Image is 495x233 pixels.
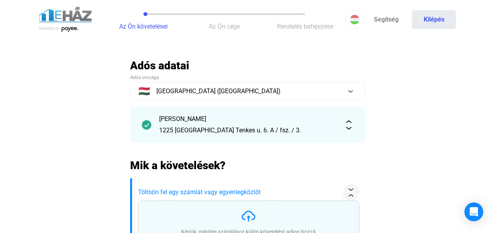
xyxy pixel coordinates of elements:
[347,188,355,197] img: collapse
[142,120,151,130] img: checkmark-darker-green-circle
[119,23,168,30] span: Az Ön követelései
[209,23,240,30] span: Az Ön cége
[138,87,150,96] span: 🇭🇺
[159,126,336,135] div: 1225 [GEOGRAPHIC_DATA] Tenkes u. 6. A / fsz. / 3.
[159,114,336,124] div: [PERSON_NAME]
[350,15,359,24] img: HU
[343,184,359,200] button: collapse
[412,10,456,29] button: Kilépés
[130,75,159,80] span: Adós országa
[464,202,483,221] div: Open Intercom Messenger
[277,23,333,30] span: Rendelés befejezése
[130,59,365,72] h2: Adós adatai
[130,82,365,101] button: 🇭🇺[GEOGRAPHIC_DATA] ([GEOGRAPHIC_DATA])
[39,7,106,33] img: ehaz-logo
[130,159,365,172] h2: Mik a követelések?
[344,120,354,130] img: expand
[345,10,364,29] button: HU
[364,10,408,29] a: Segítség
[156,87,281,96] span: [GEOGRAPHIC_DATA] ([GEOGRAPHIC_DATA])
[241,208,256,224] img: upload-cloud
[138,188,340,197] span: Töltsön fel egy számlát vagy egyenlegközlőt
